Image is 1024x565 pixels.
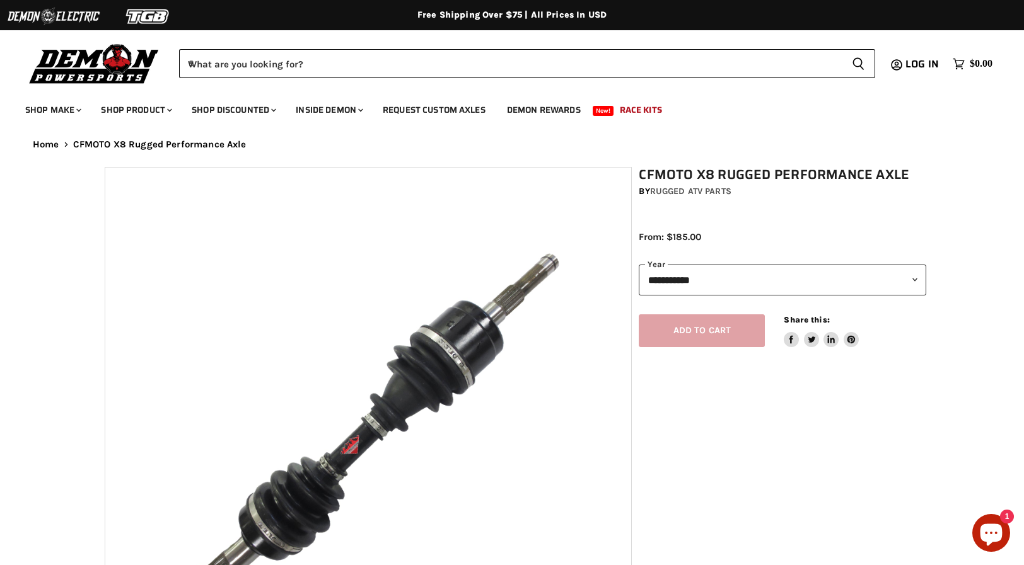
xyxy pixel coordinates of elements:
[101,4,195,28] img: TGB Logo 2
[639,265,926,295] select: year
[286,97,371,123] a: Inside Demon
[900,59,946,70] a: Log in
[650,186,731,197] a: Rugged ATV Parts
[497,97,590,123] a: Demon Rewards
[8,9,1016,21] div: Free Shipping Over $75 | All Prices In USD
[842,49,875,78] button: Search
[969,514,1014,555] inbox-online-store-chat: Shopify online store chat
[784,315,829,324] span: Share this:
[639,167,926,183] h1: CFMOTO X8 Rugged Performance Axle
[25,41,163,86] img: Demon Powersports
[91,97,180,123] a: Shop Product
[16,92,989,123] ul: Main menu
[610,97,672,123] a: Race Kits
[73,139,247,150] span: CFMOTO X8 Rugged Performance Axle
[593,106,614,116] span: New!
[182,97,284,123] a: Shop Discounted
[970,58,992,70] span: $0.00
[639,185,926,198] div: by
[179,49,842,78] input: When autocomplete results are available use up and down arrows to review and enter to select
[784,314,859,348] aside: Share this:
[33,139,59,150] a: Home
[16,97,89,123] a: Shop Make
[6,4,101,28] img: Demon Electric Logo 2
[946,55,999,73] a: $0.00
[179,49,875,78] form: Product
[8,139,1016,150] nav: Breadcrumbs
[373,97,495,123] a: Request Custom Axles
[639,231,701,243] span: From: $185.00
[905,56,939,72] span: Log in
